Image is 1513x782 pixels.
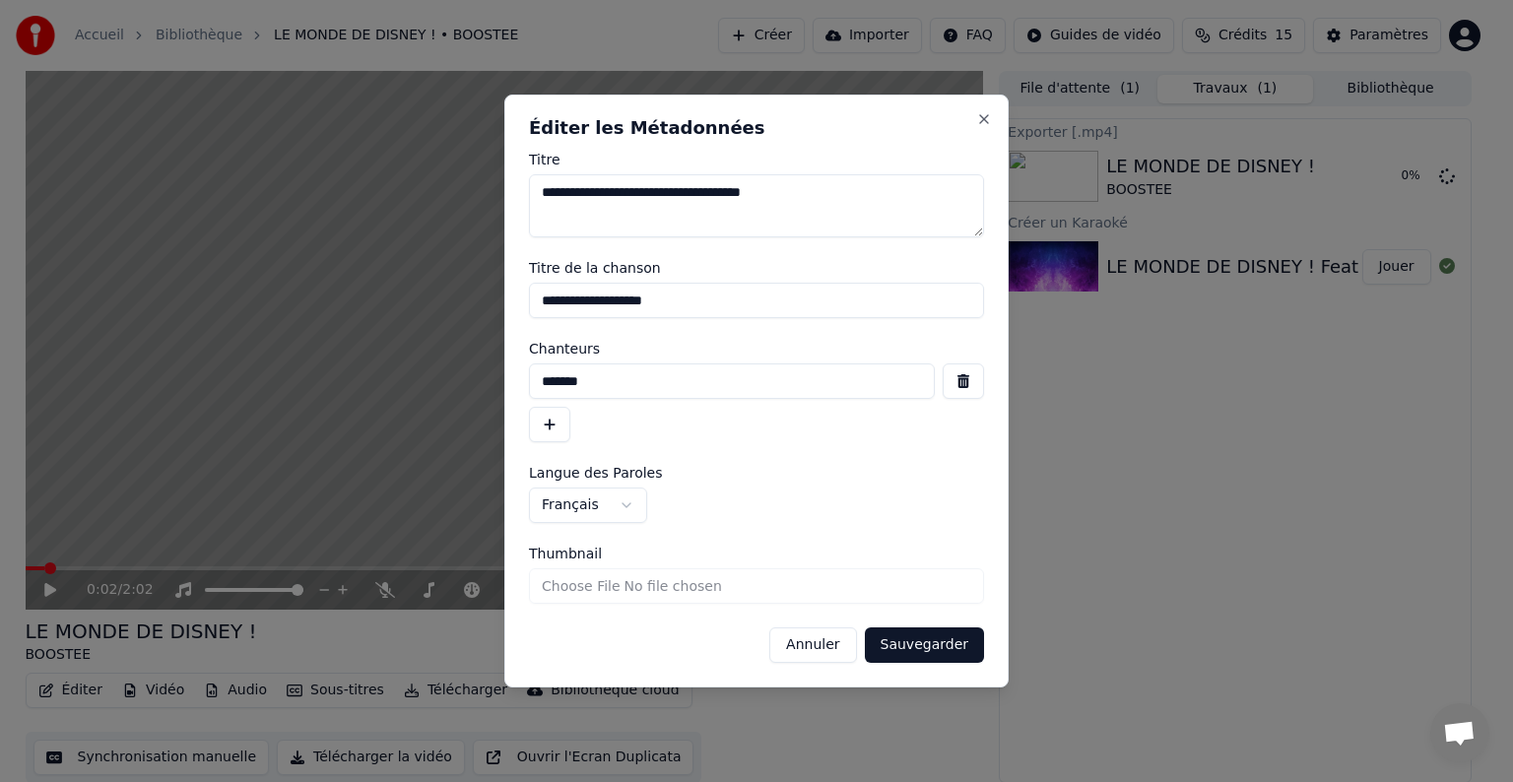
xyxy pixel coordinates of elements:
[529,342,984,356] label: Chanteurs
[529,153,984,166] label: Titre
[865,627,984,663] button: Sauvegarder
[769,627,856,663] button: Annuler
[529,466,663,480] span: Langue des Paroles
[529,261,984,275] label: Titre de la chanson
[529,547,602,560] span: Thumbnail
[529,119,984,137] h2: Éditer les Métadonnées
